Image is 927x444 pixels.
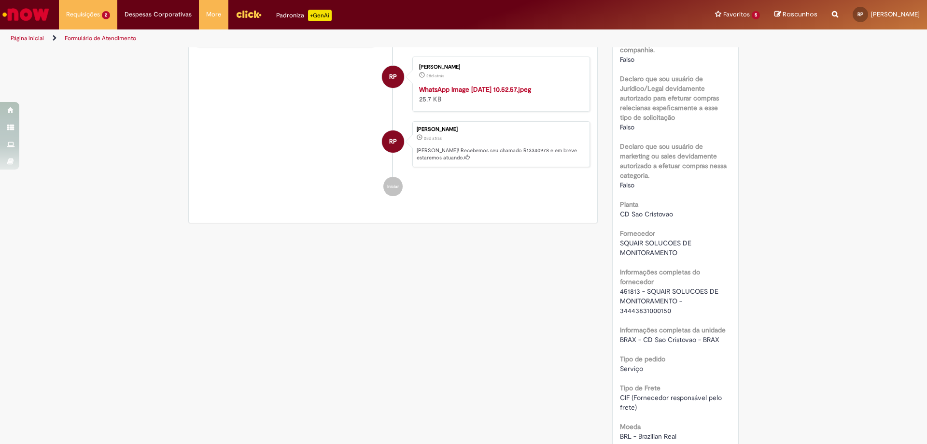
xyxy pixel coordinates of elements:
[620,335,719,344] span: BRAX - CD Sao Cristovao - BRAX
[620,181,634,189] span: Falso
[723,10,750,19] span: Favoritos
[236,7,262,21] img: click_logo_yellow_360x200.png
[620,287,720,315] span: 451813 - SQUAIR SOLUCOES DE MONITORAMENTO - 34443831000150
[1,5,51,24] img: ServiceNow
[419,64,580,70] div: [PERSON_NAME]
[276,10,332,21] div: Padroniza
[389,65,397,88] span: RP
[620,384,660,392] b: Tipo de Frete
[382,130,404,153] div: Rayssa Kellen Nascimento Pereira
[620,393,724,412] span: CIF (Fornecedor responsável pelo frete)
[426,73,444,79] time: 31/07/2025 11:28:56
[783,10,817,19] span: Rascunhos
[857,11,863,17] span: RP
[620,74,719,122] b: Declaro que sou usuário de Jurídico/Legal devidamente autorizado para efeturar compras relecianas...
[620,210,673,218] span: CD Sao Cristovao
[774,10,817,19] a: Rascunhos
[620,239,693,257] span: SQUAIR SOLUCOES DE MONITORAMENTO
[620,123,634,131] span: Falso
[7,29,611,47] ul: Trilhas de página
[382,66,404,88] div: Rayssa Kellen Nascimento Pereira
[620,200,638,209] b: Planta
[620,326,726,334] b: Informações completas da unidade
[102,11,110,19] span: 2
[620,364,643,373] span: Serviço
[417,127,585,132] div: [PERSON_NAME]
[308,10,332,21] p: +GenAi
[11,34,44,42] a: Página inicial
[389,130,397,153] span: RP
[620,355,665,363] b: Tipo de pedido
[620,432,676,441] span: BRL - Brazilian Real
[417,147,585,162] p: [PERSON_NAME]! Recebemos seu chamado R13340978 e em breve estaremos atuando.
[620,7,722,54] b: Declaro que eu sou usuário de TechOPs devidamente autorizado para efetuar compras de equipamentos...
[426,73,444,79] span: 28d atrás
[125,10,192,19] span: Despesas Corporativas
[620,422,641,431] b: Moeda
[871,10,920,18] span: [PERSON_NAME]
[424,135,442,141] time: 31/07/2025 11:29:02
[620,142,727,180] b: Declaro que sou usuário de marketing ou sales devidamente autorizado a efetuar compras nessa cate...
[65,34,136,42] a: Formulário de Atendimento
[419,85,580,104] div: 25.7 KB
[66,10,100,19] span: Requisições
[752,11,760,19] span: 5
[620,268,700,286] b: Informações completas do fornecedor
[620,229,655,238] b: Fornecedor
[620,55,634,64] span: Falso
[419,85,531,94] a: WhatsApp Image [DATE] 10.52.57.jpeg
[424,135,442,141] span: 28d atrás
[206,10,221,19] span: More
[196,121,590,168] li: Rayssa Kellen Nascimento Pereira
